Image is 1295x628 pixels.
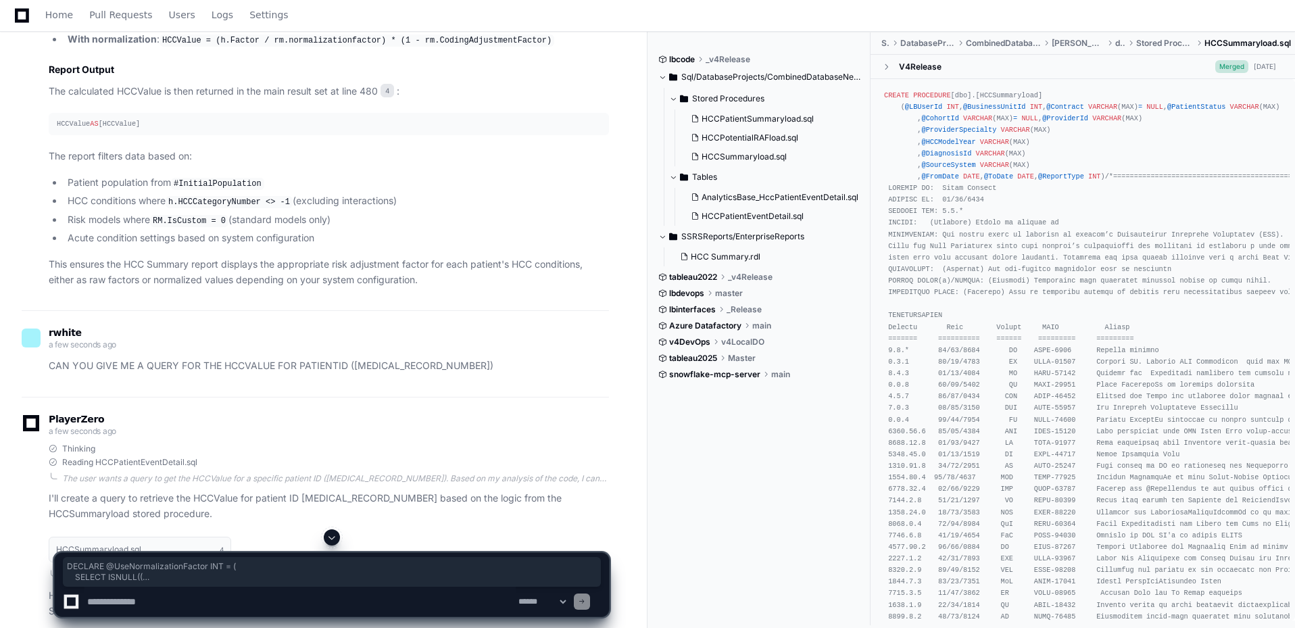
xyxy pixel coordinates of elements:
[64,32,609,48] li: :
[752,320,771,331] span: main
[49,257,609,288] p: This ensures the HCC Summary report displays the appropriate risk adjustment factor for each pati...
[913,91,950,99] span: PROCEDURE
[966,38,1041,49] span: CombinedDatabaseNew
[57,118,601,130] div: HCCValue [HCCValue]
[49,491,609,522] p: I'll create a query to retrieve the HCCValue for patient ID [MEDICAL_RECORD_NUMBER] based on the ...
[669,320,741,331] span: Azure Datafactory
[89,11,152,19] span: Pull Requests
[1088,103,1117,111] span: VARCHAR
[669,353,717,364] span: tableau2025
[1088,172,1100,180] span: INT
[980,161,1009,169] span: VARCHAR
[1138,103,1142,111] span: =
[921,114,958,122] span: @CohortId
[884,91,909,99] span: CREATE
[702,151,787,162] span: HCCSummaryload.sql
[1215,60,1248,73] span: Merged
[728,353,756,364] span: Master
[669,337,710,347] span: v4DevOps
[669,69,677,85] svg: Directory
[905,103,942,111] span: @LBUserId
[64,193,609,210] li: HCC conditions where (excluding interactions)
[963,114,992,122] span: VARCHAR
[49,358,609,374] p: CAN YOU GIVE ME A QUERY FOR THE HCCVALUE FOR PATIENTID ([MEDICAL_RECORD_NUMBER])
[685,110,858,128] button: HCCPatientSummaryload.sql
[921,172,958,180] span: @FromDate
[976,149,1005,158] span: VARCHAR
[685,147,858,166] button: HCCSummaryload.sql
[64,175,609,191] li: Patient population from
[669,166,866,188] button: Tables
[669,304,716,315] span: lbinterfaces
[1136,38,1194,49] span: Stored Procedures
[1167,103,1225,111] span: @PatientStatus
[1038,172,1084,180] span: @ReportType
[727,304,762,315] span: _Release
[49,149,609,164] p: The report filters data based on:
[1046,103,1083,111] span: @Contract
[728,272,773,283] span: _v4Release
[1001,126,1030,134] span: VARCHAR
[984,172,1013,180] span: @ToDate
[721,337,764,347] span: v4LocalDO
[1204,38,1291,49] span: HCCSummaryload.sql
[1115,38,1125,49] span: dbo
[921,126,996,134] span: @ProviderSpecialty
[49,339,116,349] span: a few seconds ago
[963,103,1025,111] span: @BusinessUnitId
[90,120,98,128] span: AS
[160,34,554,47] code: HCCValue = (h.Factor / rm.normalizationfactor) * (1 - rm.CodingAdjustmentFactor)
[946,103,958,111] span: INT
[68,33,157,45] strong: With normalization
[166,196,293,208] code: h.HCCCategoryNumber <> -1
[1017,172,1034,180] span: DATE
[62,443,95,454] span: Thinking
[921,149,971,158] span: @DiagnosisId
[899,62,942,72] div: V4Release
[881,38,889,49] span: Sql
[62,473,609,484] div: The user wants a query to get the HCCValue for a specific patient ID ([MEDICAL_RECORD_NUMBER]). B...
[381,84,394,97] span: 4
[963,172,980,180] span: DATE
[692,93,764,104] span: Stored Procedures
[702,192,858,203] span: AnalyticsBase_HccPatientEventDetail.sql
[1021,114,1038,122] span: NULL
[669,54,695,65] span: lbcode
[681,231,804,242] span: SSRSReports/EnterpriseReports
[921,161,975,169] span: @SourceSystem
[702,132,798,143] span: HCCPotentialRAFload.sql
[669,369,760,380] span: snowflake-mcp-server
[1146,103,1163,111] span: NULL
[1042,114,1088,122] span: @ProviderId
[669,88,866,110] button: Stored Procedures
[64,212,609,228] li: Risk models where (standard models only)
[1013,114,1017,122] span: =
[706,54,750,65] span: _v4Release
[67,561,597,583] span: DECLARE @UseNormalizationFactor INT = ( SELECT ISNULL(( SELECT TRY_CONVERT(INT, DisplayValue) FRO...
[685,188,858,207] button: AnalyticsBase_HccPatientEventDetail.sql
[150,215,228,227] code: RM.IsCustom = 0
[49,415,104,423] span: PlayerZero
[1254,62,1276,72] div: [DATE]
[64,231,609,246] li: Acute condition settings based on system configuration
[169,11,195,19] span: Users
[658,226,860,247] button: SSRSReports/EnterpriseReports
[900,38,955,49] span: DatabaseProjects
[1030,103,1042,111] span: INT
[249,11,288,19] span: Settings
[681,72,860,82] span: Sql/DatabaseProjects/CombinedDatabaseNew/[PERSON_NAME]/dbo
[675,247,852,266] button: HCC Summary.rdl
[1092,114,1121,122] span: VARCHAR
[45,11,73,19] span: Home
[1052,38,1104,49] span: [PERSON_NAME]
[171,178,264,190] code: #InitialPopulation
[658,66,860,88] button: Sql/DatabaseProjects/CombinedDatabaseNew/[PERSON_NAME]/dbo
[49,327,82,338] span: rwhite
[49,63,609,76] h2: Report Output
[680,91,688,107] svg: Directory
[980,138,1009,146] span: VARCHAR
[49,426,116,436] span: a few seconds ago
[669,228,677,245] svg: Directory
[62,457,197,468] span: Reading HCCPatientEventDetail.sql
[715,288,743,299] span: master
